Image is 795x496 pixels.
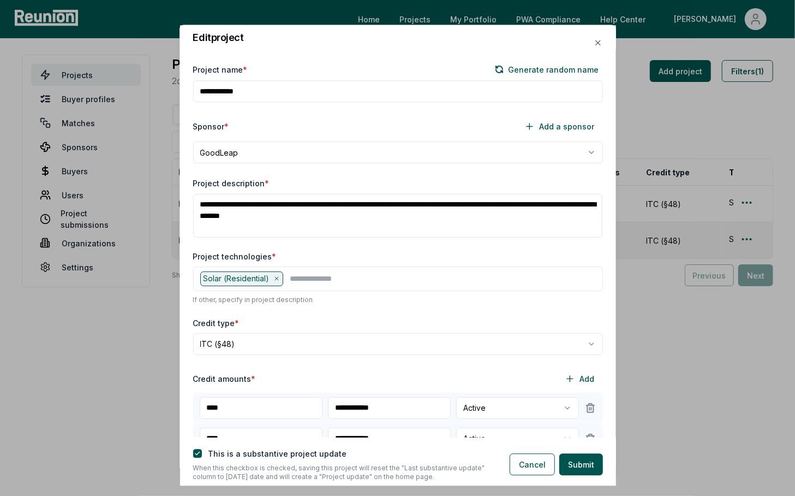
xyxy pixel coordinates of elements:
[193,64,248,75] label: Project name
[200,272,284,286] div: Solar (Residential)
[208,449,347,458] label: This is a substantive project update
[559,454,603,476] button: Submit
[510,454,555,476] button: Cancel
[193,317,240,329] label: Credit type
[193,373,256,385] label: Credit amounts
[193,121,229,132] label: Sponsor
[516,116,603,138] button: Add a sponsor
[193,179,270,188] label: Project description
[193,296,603,304] p: If other, specify in project description
[556,368,603,390] button: Add
[491,63,603,76] button: Generate random name
[193,251,277,263] label: Project technologies
[193,464,492,481] p: When this checkbox is checked, saving this project will reset the "Last substantive update" colum...
[193,33,244,43] h2: Edit project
